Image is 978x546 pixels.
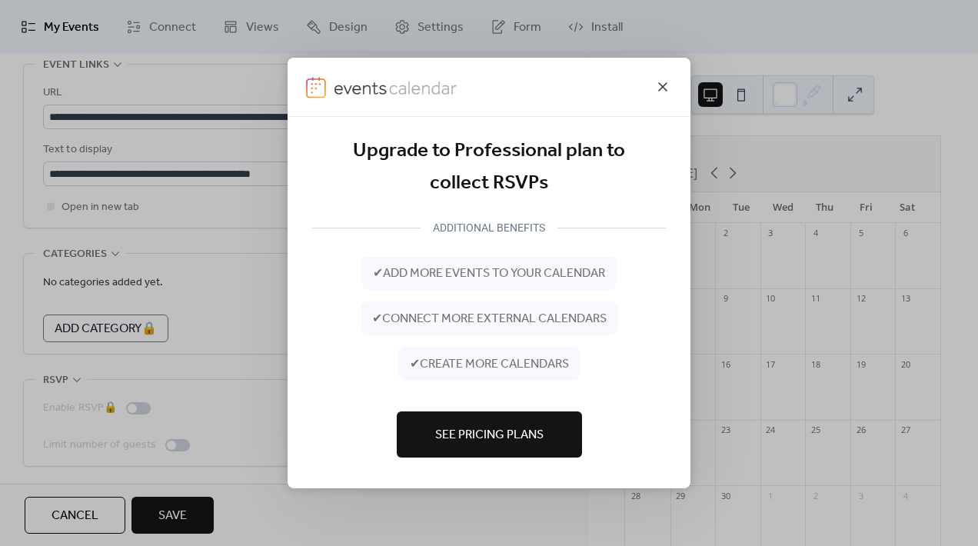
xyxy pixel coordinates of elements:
span: See Pricing Plans [435,426,544,444]
span: ✔ create more calendars [410,355,569,374]
div: Upgrade to Professional plan to collect RSVPs [312,135,666,199]
div: ADDITIONAL BENEFITS [421,218,557,237]
button: See Pricing Plans [397,411,582,458]
span: ✔ connect more external calendars [372,310,607,328]
img: logo-icon [306,77,326,98]
span: ✔ add more events to your calendar [373,265,605,283]
img: logo-type [334,77,458,98]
